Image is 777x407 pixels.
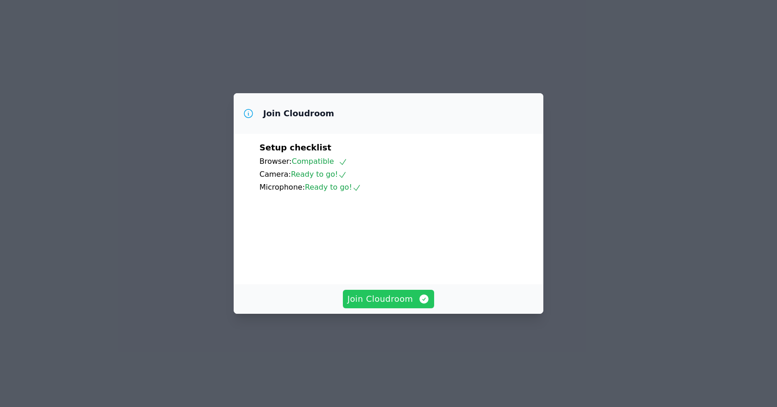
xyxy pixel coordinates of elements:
button: Join Cloudroom [343,290,435,308]
span: Camera: [259,170,291,179]
span: Browser: [259,157,292,166]
span: Setup checklist [259,143,331,152]
span: Microphone: [259,183,305,192]
span: Join Cloudroom [347,293,430,305]
span: Ready to go! [305,183,361,192]
h3: Join Cloudroom [263,108,334,119]
span: Compatible [292,157,347,166]
span: Ready to go! [291,170,347,179]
